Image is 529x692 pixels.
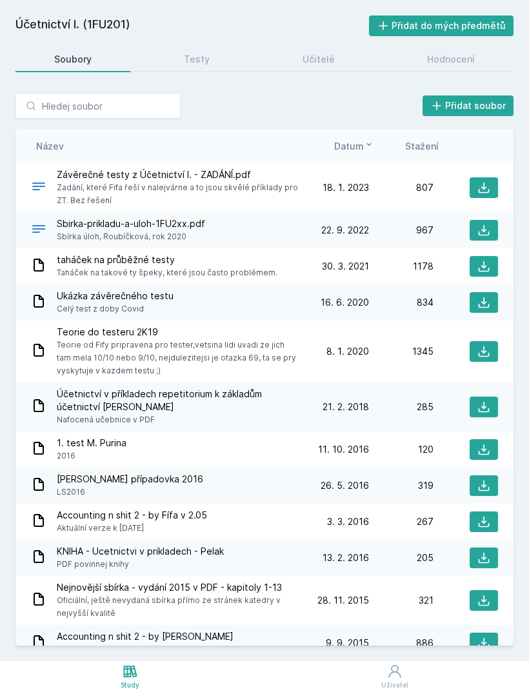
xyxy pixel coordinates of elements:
span: Sbirka-prikladu-a-uloh-1FU2xx.pdf [57,217,205,230]
span: 1. test M. Purina [57,437,126,450]
a: Učitelé [264,46,374,72]
span: 30. 3. 2021 [322,260,369,273]
span: 22. 9. 2022 [321,224,369,237]
div: 120 [369,443,434,456]
span: 9. 9. 2015 [326,637,369,649]
input: Hledej soubor [15,93,181,119]
span: 16. 6. 2020 [321,296,369,309]
span: 11. 10. 2016 [318,443,369,456]
span: Accounting n shit 2 - by [PERSON_NAME] [57,630,234,643]
button: Přidat do mých předmětů [369,15,514,36]
span: Accounting n shit 2 - by Fífa v 2.05 [57,509,207,522]
button: Název [36,139,64,153]
span: Aktuální verze k [DATE] [57,522,207,535]
span: 8. 1. 2020 [326,345,369,358]
span: 28. 11. 2015 [317,594,369,607]
div: 267 [369,515,434,528]
span: Teorie od Fify pripravena pro tester,vetsina lidi uvadi ze jich tam mela 10/10 nebo 9/10, nejdule... [57,339,299,377]
div: 321 [369,594,434,607]
span: Taháček na takové ty špeky, které jsou často problémem. [57,266,277,279]
span: 18. 1. 2023 [323,181,369,194]
span: Zadání, které Fifa řeší v nalejvárne a to jsou skvělé příklady pro ZT. Bez řešení [57,181,299,207]
span: Účetnictví v příkladech repetitorium k základům účetnictví [PERSON_NAME] [57,388,299,413]
span: KNIHA - Ucetnictvi v prikladech - Pelak [57,545,224,558]
div: PDF [31,179,46,197]
div: Study [121,680,139,690]
span: LS2016 [57,486,203,499]
span: 21. 2. 2018 [323,400,369,413]
div: 1345 [369,345,434,358]
div: 967 [369,224,434,237]
a: Soubory [15,46,130,72]
span: Celý test z doby Covid [57,302,174,315]
span: PDF povinnej knihy [57,558,224,571]
div: PDF [31,221,46,240]
span: Závěrečné testy z Účetnictví I. - ZADÁNÍ.pdf [57,168,299,181]
div: 834 [369,296,434,309]
button: Datum [334,139,374,153]
div: 807 [369,181,434,194]
span: 13. 2. 2016 [323,551,369,564]
span: to jediný co potřebuješ k závěrečnýmu testu [57,643,234,656]
div: Soubory [54,53,92,66]
span: Nejnovější sbírka - vydání 2015 v PDF - kapitoly 1-13 [57,581,299,594]
div: 205 [369,551,434,564]
a: Hodnocení [389,46,514,72]
div: 886 [369,637,434,649]
div: Hodnocení [427,53,475,66]
div: Testy [184,53,210,66]
span: Datum [334,139,364,153]
span: Ukázka závěrečného testu [57,290,174,302]
a: Testy [146,46,249,72]
div: 319 [369,479,434,492]
div: Uživatel [381,680,408,690]
span: Sbírka úloh, Roubíčková, rok 2020 [57,230,205,243]
span: [PERSON_NAME] případovka 2016 [57,473,203,486]
h2: Účetnictví I. (1FU201) [15,15,369,36]
span: Nafocená učebnice v PDF [57,413,299,426]
span: Oficiální, ještě nevydaná sbírka přímo ze stránek katedry v nejvyšší kvalitě [57,594,299,620]
span: Teorie do testeru 2K19 [57,326,299,339]
span: 26. 5. 2016 [321,479,369,492]
div: 1178 [369,260,434,273]
div: 285 [369,400,434,413]
button: Přidat soubor [423,95,514,116]
button: Stažení [405,139,439,153]
span: 2016 [57,450,126,462]
div: Učitelé [303,53,335,66]
span: 3. 3. 2016 [327,515,369,528]
span: taháček na průběžné testy [57,253,277,266]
